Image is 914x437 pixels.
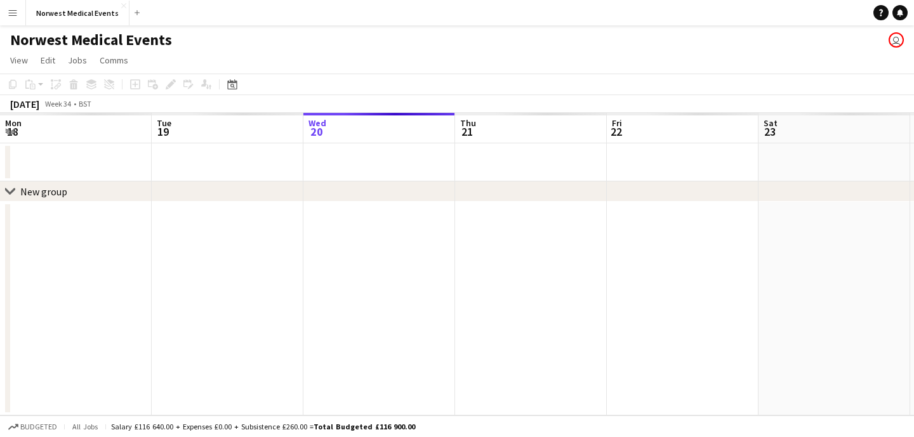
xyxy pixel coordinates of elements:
div: Salary £116 640.00 + Expenses £0.00 + Subsistence £260.00 = [111,422,415,431]
span: 20 [307,124,326,139]
span: Week 34 [42,99,74,108]
a: View [5,52,33,68]
a: Edit [36,52,60,68]
div: [DATE] [10,98,39,110]
button: Budgeted [6,420,59,434]
div: New group [20,185,67,198]
span: 19 [155,124,171,139]
span: 18 [3,124,22,139]
div: BST [79,99,91,108]
span: Mon [5,117,22,129]
span: Tue [157,117,171,129]
span: Total Budgeted £116 900.00 [314,422,415,431]
span: Jobs [68,55,87,66]
span: View [10,55,28,66]
h1: Norwest Medical Events [10,30,172,49]
span: Comms [100,55,128,66]
span: Budgeted [20,422,57,431]
span: Sat [764,117,778,129]
app-user-avatar: Rory Murphy [889,32,904,48]
span: Wed [308,117,326,129]
button: Norwest Medical Events [26,1,129,25]
a: Comms [95,52,133,68]
span: 22 [610,124,622,139]
span: Fri [612,117,622,129]
span: 21 [458,124,476,139]
a: Jobs [63,52,92,68]
span: Edit [41,55,55,66]
span: 23 [762,124,778,139]
span: Thu [460,117,476,129]
span: All jobs [70,422,100,431]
